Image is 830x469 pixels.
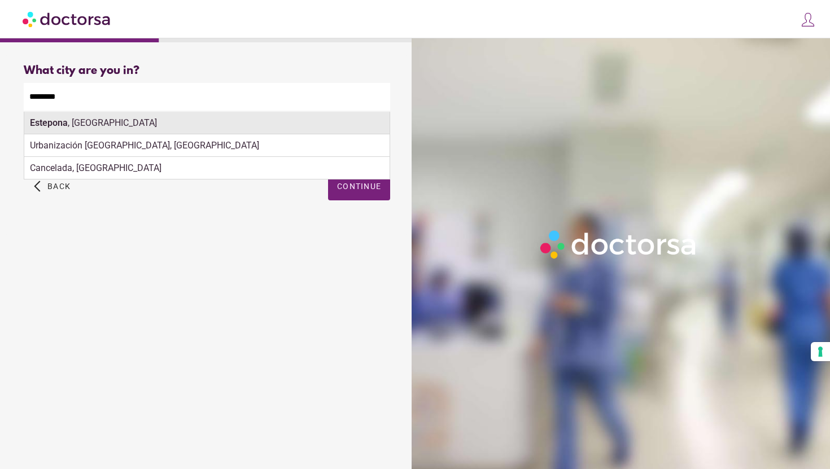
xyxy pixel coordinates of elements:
[337,182,381,191] span: Continue
[811,342,830,361] button: Your consent preferences for tracking technologies
[30,117,68,128] strong: Estepona
[536,226,702,263] img: Logo-Doctorsa-trans-White-partial-flat.png
[23,6,112,32] img: Doctorsa.com
[800,12,816,28] img: icons8-customer-100.png
[24,111,390,135] div: Make sure the city you pick is where you need assistance.
[328,172,390,200] button: Continue
[24,157,390,179] div: Cancelada, [GEOGRAPHIC_DATA]
[47,182,71,191] span: Back
[24,112,390,134] div: , [GEOGRAPHIC_DATA]
[24,134,390,157] div: Urbanización [GEOGRAPHIC_DATA], [GEOGRAPHIC_DATA]
[29,172,75,200] button: arrow_back_ios Back
[24,64,390,77] div: What city are you in?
